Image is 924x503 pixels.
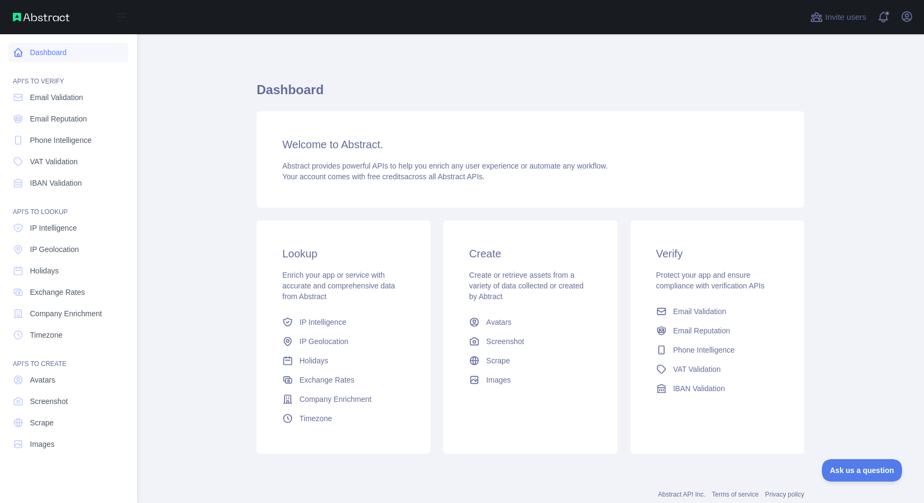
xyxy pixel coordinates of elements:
a: IBAN Validation [9,173,128,193]
a: IP Geolocation [278,332,409,351]
a: Terms of service [712,491,758,498]
span: free credits [367,172,404,181]
h1: Dashboard [257,81,804,107]
a: Dashboard [9,43,128,62]
span: Avatars [30,375,55,385]
span: Phone Intelligence [673,345,735,355]
a: VAT Validation [9,152,128,171]
a: Email Validation [652,302,783,321]
span: Exchange Rates [30,287,85,298]
span: IBAN Validation [673,383,725,394]
span: Avatars [486,317,511,327]
span: Protect your app and ensure compliance with verification APIs [656,271,765,290]
a: Scrape [9,413,128,432]
span: IP Geolocation [299,336,349,347]
span: Email Reputation [673,325,730,336]
a: VAT Validation [652,360,783,379]
span: Abstract provides powerful APIs to help you enrich any user experience or automate any workflow. [282,162,608,170]
img: Abstract API [13,13,70,21]
a: Images [9,435,128,454]
span: Phone Intelligence [30,135,91,146]
a: Timezone [278,409,409,428]
a: IP Intelligence [278,313,409,332]
span: IBAN Validation [30,178,82,188]
span: Images [30,439,55,449]
a: Timezone [9,325,128,345]
a: Exchange Rates [278,370,409,390]
a: Company Enrichment [9,304,128,323]
span: Email Reputation [30,113,87,124]
a: Holidays [278,351,409,370]
h3: Welcome to Abstract. [282,137,779,152]
a: Images [465,370,596,390]
span: Screenshot [30,396,68,407]
span: Timezone [299,413,332,424]
a: IP Geolocation [9,240,128,259]
a: Company Enrichment [278,390,409,409]
a: Email Reputation [9,109,128,128]
iframe: Toggle Customer Support [822,459,903,482]
a: Privacy policy [765,491,804,498]
a: Avatars [465,313,596,332]
a: Exchange Rates [9,283,128,302]
span: IP Intelligence [30,223,77,233]
a: Scrape [465,351,596,370]
span: Your account comes with across all Abstract APIs. [282,172,484,181]
h3: Create [469,246,591,261]
h3: Verify [656,246,779,261]
a: Phone Intelligence [9,131,128,150]
span: Scrape [30,417,53,428]
h3: Lookup [282,246,405,261]
button: Invite users [808,9,868,26]
a: Avatars [9,370,128,390]
div: API'S TO CREATE [9,347,128,368]
span: Invite users [825,11,866,24]
a: Screenshot [465,332,596,351]
span: IP Intelligence [299,317,346,327]
span: Company Enrichment [30,308,102,319]
span: IP Geolocation [30,244,79,255]
a: Email Validation [9,88,128,107]
a: Screenshot [9,392,128,411]
a: IBAN Validation [652,379,783,398]
span: VAT Validation [30,156,78,167]
span: Company Enrichment [299,394,372,405]
span: Screenshot [486,336,524,347]
div: API'S TO LOOKUP [9,195,128,216]
a: Phone Intelligence [652,340,783,360]
a: Email Reputation [652,321,783,340]
span: Enrich your app or service with accurate and comprehensive data from Abstract [282,271,395,301]
span: Email Validation [30,92,83,103]
a: Holidays [9,261,128,280]
a: Abstract API Inc. [658,491,706,498]
span: Exchange Rates [299,375,355,385]
span: Images [486,375,511,385]
a: IP Intelligence [9,218,128,238]
span: Holidays [299,355,328,366]
span: Scrape [486,355,510,366]
span: Email Validation [673,306,726,317]
span: Create or retrieve assets from a variety of data collected or created by Abtract [469,271,583,301]
span: Holidays [30,265,59,276]
div: API'S TO VERIFY [9,64,128,86]
span: VAT Validation [673,364,721,375]
span: Timezone [30,330,63,340]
